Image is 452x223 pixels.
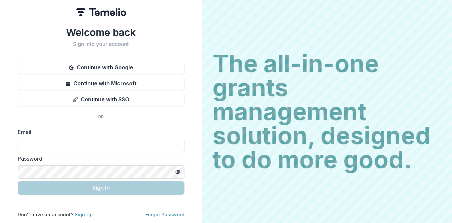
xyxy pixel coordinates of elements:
[18,77,184,90] button: Continue with Microsoft
[18,155,180,163] label: Password
[18,61,184,74] button: Continue with Google
[145,212,184,217] a: Forgot Password
[18,93,184,106] button: Continue with SSO
[172,167,183,177] button: Toggle password visibility
[18,211,93,218] p: Don't have an account?
[75,212,93,217] a: Sign Up
[18,26,184,38] h1: Welcome back
[76,8,126,16] img: Temelio
[18,181,184,195] button: Sign In
[18,41,184,47] h2: Sign into your account
[18,128,180,136] label: Email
